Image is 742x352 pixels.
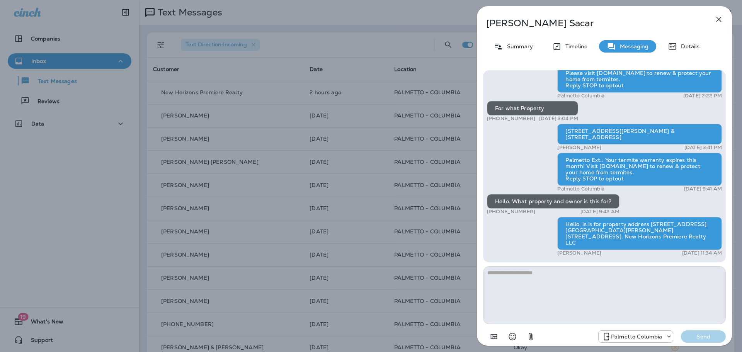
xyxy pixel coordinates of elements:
[616,43,648,49] p: Messaging
[487,101,578,116] div: For what Property
[677,43,699,49] p: Details
[684,145,722,151] p: [DATE] 3:41 PM
[539,116,578,122] p: [DATE] 3:04 PM
[580,209,619,215] p: [DATE] 9:42 AM
[505,329,520,344] button: Select an emoji
[487,116,535,122] p: [PHONE_NUMBER]
[682,250,722,256] p: [DATE] 11:34 AM
[486,18,697,29] p: [PERSON_NAME] Sacar
[683,93,722,99] p: [DATE] 2:22 PM
[557,250,601,256] p: [PERSON_NAME]
[557,60,722,93] div: Palmetto Ext.: Your termite warranty will expire soon. Please visit [DOMAIN_NAME] to renew & prot...
[557,153,722,186] div: Palmetto Ext.: Your termite warranty expires this month! Visit [DOMAIN_NAME] to renew & protect y...
[487,209,535,215] p: [PHONE_NUMBER]
[503,43,533,49] p: Summary
[562,43,587,49] p: Timeline
[557,93,604,99] p: Palmetto Columbia
[611,333,662,340] p: Palmetto Columbia
[684,186,722,192] p: [DATE] 9:41 AM
[557,145,601,151] p: [PERSON_NAME]
[599,332,673,341] div: +1 (803) 233-5290
[486,329,502,344] button: Add in a premade template
[487,194,619,209] div: Hello. What property and owner is this for?
[557,217,722,250] div: Hello, is is for property address [STREET_ADDRESS][GEOGRAPHIC_DATA][PERSON_NAME][STREET_ADDRESS]....
[557,124,722,145] div: [STREET_ADDRESS][PERSON_NAME] & [STREET_ADDRESS]
[557,186,604,192] p: Palmetto Columbia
